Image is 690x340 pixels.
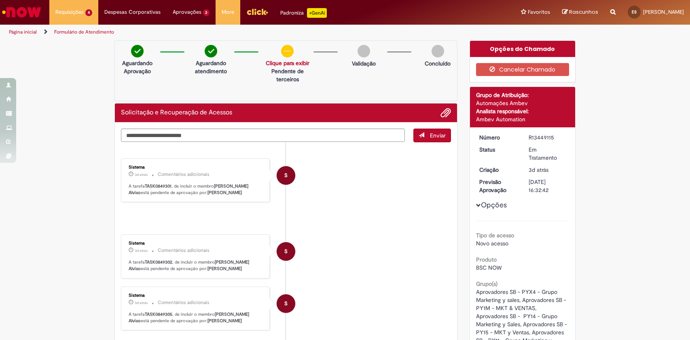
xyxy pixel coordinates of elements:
[476,63,569,76] button: Cancelar Chamado
[529,166,548,173] time: 26/08/2025 15:32:42
[529,166,548,173] span: 3d atrás
[55,8,84,16] span: Requisições
[476,232,514,239] b: Tipo de acesso
[207,318,242,324] b: [PERSON_NAME]
[476,115,569,123] div: Ambev Automation
[135,172,148,177] span: 3d atrás
[158,299,210,306] small: Comentários adicionais
[470,41,576,57] div: Opções do Chamado
[284,166,288,185] span: S
[358,45,370,57] img: img-circle-grey.png
[432,45,444,57] img: img-circle-grey.png
[6,25,454,40] ul: Trilhas de página
[104,8,161,16] span: Despesas Corporativas
[129,183,263,196] p: A tarefa , de incluir o membro está pendente de aprovação por:
[121,129,405,142] textarea: Digite sua mensagem aqui...
[145,259,172,265] b: TASK0849302
[158,247,210,254] small: Comentários adicionais
[1,4,42,20] img: ServiceNow
[246,6,268,18] img: click_logo_yellow_360x200.png
[205,45,217,57] img: check-circle-green.png
[9,29,37,35] a: Página inicial
[473,178,523,194] dt: Previsão Aprovação
[529,146,566,162] div: Em Tratamento
[135,248,148,253] span: 3d atrás
[158,171,210,178] small: Comentários adicionais
[135,172,148,177] time: 26/08/2025 15:34:04
[129,293,263,298] div: Sistema
[473,166,523,174] dt: Criação
[352,59,376,68] p: Validação
[129,241,263,246] div: Sistema
[425,59,451,68] p: Concluído
[413,129,451,142] button: Enviar
[118,59,156,75] p: Aguardando Aprovação
[121,109,232,116] h2: Solicitação e Recuperação de Acessos Histórico de tíquete
[207,266,242,272] b: [PERSON_NAME]
[135,300,148,305] time: 26/08/2025 15:33:47
[54,29,114,35] a: Formulário de Atendimento
[473,133,523,141] dt: Número
[129,311,263,324] p: A tarefa , de incluir o membro está pendente de aprovação por:
[569,8,598,16] span: Rascunhos
[280,8,327,18] div: Padroniza
[203,9,210,16] span: 3
[284,242,288,261] span: S
[85,9,92,16] span: 4
[528,8,550,16] span: Favoritos
[131,45,144,57] img: check-circle-green.png
[135,300,148,305] span: 3d atrás
[476,264,502,271] span: BSC NOW
[129,183,250,196] b: [PERSON_NAME] Alviso
[307,8,327,18] p: +GenAi
[440,108,451,118] button: Adicionar anexos
[562,8,598,16] a: Rascunhos
[145,311,172,317] b: TASK0849305
[473,146,523,154] dt: Status
[643,8,684,15] span: [PERSON_NAME]
[529,166,566,174] div: 26/08/2025 15:32:42
[277,166,295,185] div: System
[207,190,242,196] b: [PERSON_NAME]
[476,91,569,99] div: Grupo de Atribuição:
[129,165,263,170] div: Sistema
[266,67,309,83] p: Pendente de terceiros
[222,8,234,16] span: More
[266,59,309,67] a: Clique para exibir
[281,45,294,57] img: circle-minus.png
[529,133,566,141] div: R13449115
[476,107,569,115] div: Analista responsável:
[476,256,497,263] b: Produto
[476,240,508,247] span: Novo acesso
[632,9,637,15] span: ES
[430,132,446,139] span: Enviar
[277,294,295,313] div: System
[129,311,250,324] b: [PERSON_NAME] Alviso
[476,99,569,107] div: Automações Ambev
[476,280,497,287] b: Grupo(s)
[129,259,250,272] b: [PERSON_NAME] Alviso
[145,183,171,189] b: TASK0849301
[529,178,566,194] div: [DATE] 16:32:42
[173,8,201,16] span: Aprovações
[284,294,288,313] span: S
[135,248,148,253] time: 26/08/2025 15:33:50
[277,242,295,261] div: System
[192,59,230,75] p: Aguardando atendimento
[129,259,263,272] p: A tarefa , de incluir o membro está pendente de aprovação por:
